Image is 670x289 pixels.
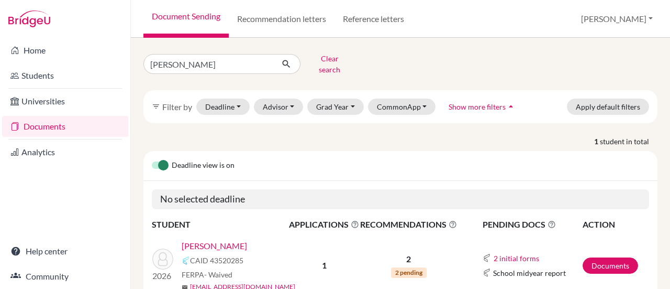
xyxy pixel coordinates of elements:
[196,99,250,115] button: Deadline
[493,267,566,279] span: School midyear report
[368,99,436,115] button: CommonApp
[172,159,234,172] span: Deadline view is on
[493,252,540,264] button: 2 initial forms
[182,240,247,252] a: [PERSON_NAME]
[289,218,359,231] span: APPLICATIONS
[582,218,649,231] th: ACTION
[483,254,491,262] img: Common App logo
[162,102,192,112] span: Filter by
[567,99,649,115] button: Apply default filters
[360,253,457,265] p: 2
[449,102,506,111] span: Show more filters
[2,65,128,86] a: Students
[152,218,288,231] th: STUDENT
[583,258,638,274] a: Documents
[506,101,516,112] i: arrow_drop_up
[360,218,457,231] span: RECOMMENDATIONS
[440,99,525,115] button: Show more filtersarrow_drop_up
[2,142,128,163] a: Analytics
[2,40,128,61] a: Home
[391,267,427,278] span: 2 pending
[483,218,582,231] span: PENDING DOCS
[2,241,128,262] a: Help center
[254,99,304,115] button: Advisor
[152,189,649,209] h5: No selected deadline
[483,269,491,277] img: Common App logo
[152,249,173,270] img: Bergallo, Ignacio
[182,256,190,265] img: Common App logo
[300,50,359,78] button: Clear search
[152,270,173,282] p: 2026
[594,136,600,147] strong: 1
[322,260,327,270] b: 1
[204,270,232,279] span: - Waived
[143,54,273,74] input: Find student by name...
[190,255,243,266] span: CAID 43520285
[182,269,232,280] span: FERPA
[600,136,657,147] span: student in total
[2,116,128,137] a: Documents
[8,10,50,27] img: Bridge-U
[2,266,128,287] a: Community
[307,99,364,115] button: Grad Year
[576,9,657,29] button: [PERSON_NAME]
[2,91,128,112] a: Universities
[152,102,160,111] i: filter_list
